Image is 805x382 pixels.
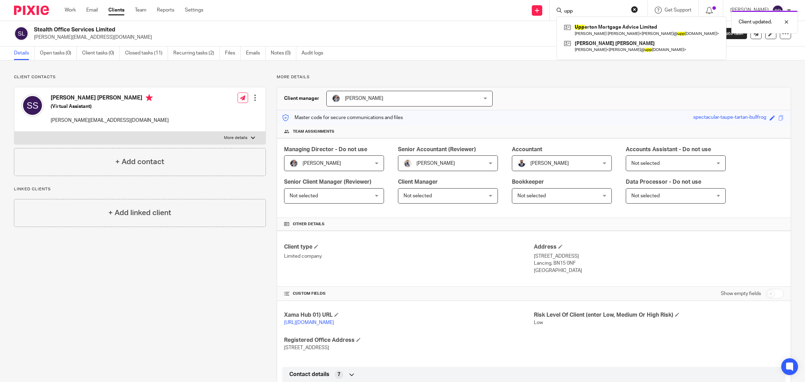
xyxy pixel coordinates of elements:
h4: + Add linked client [108,207,171,218]
img: svg%3E [14,26,29,41]
a: Team [135,7,146,14]
p: Limited company [284,253,534,260]
span: Not selected [631,161,660,166]
label: Show empty fields [721,290,761,297]
a: Reports [157,7,174,14]
p: Linked clients [14,186,266,192]
img: svg%3E [21,94,44,117]
span: Low [534,320,543,325]
a: Emails [246,46,266,60]
h2: Stealth Office Services Limited [34,26,564,34]
p: [PERSON_NAME][EMAIL_ADDRESS][DOMAIN_NAME] [51,117,169,124]
span: Contact details [289,371,329,378]
div: spectacular-taupe-tartan-bullfrog [693,114,766,122]
h4: Address [534,243,784,251]
span: Senior Accountant (Reviewer) [398,147,476,152]
span: 7 [338,371,340,378]
p: [STREET_ADDRESS] [534,253,784,260]
h5: (Virtual Assistant) [51,103,169,110]
a: [URL][DOMAIN_NAME] [284,320,334,325]
a: Email [86,7,98,14]
a: Settings [185,7,203,14]
span: Other details [293,221,325,227]
h4: Xama Hub 01) URL [284,311,534,319]
p: [GEOGRAPHIC_DATA] [534,267,784,274]
a: Recurring tasks (2) [173,46,220,60]
a: Work [65,7,76,14]
span: Accounts Assistant - Do not use [626,147,711,152]
p: Lancing, BN15 0NF [534,260,784,267]
p: Client updated. [739,19,772,25]
h4: Registered Office Address [284,337,534,344]
p: More details [277,74,791,80]
span: [PERSON_NAME] [345,96,383,101]
h4: + Add contact [115,156,164,167]
span: Managing Director - Do not use [284,147,367,152]
p: Master code for secure communications and files [282,114,403,121]
a: Files [225,46,241,60]
a: Closed tasks (11) [125,46,168,60]
img: Pixie%2002.jpg [404,159,412,168]
button: Clear [631,6,638,13]
span: [PERSON_NAME] [416,161,455,166]
a: Audit logs [302,46,328,60]
p: More details [224,135,247,141]
h4: Client type [284,243,534,251]
span: Senior Client Manager (Reviewer) [284,179,371,185]
i: Primary [146,94,153,101]
h4: Risk Level Of Client (enter Low, Medium Or High Risk) [534,311,784,319]
span: Data Processor - Do not use [626,179,701,185]
span: Not selected [404,193,432,198]
a: Notes (0) [271,46,296,60]
a: Create task [706,28,747,39]
span: [STREET_ADDRESS] [284,345,329,350]
p: [PERSON_NAME][EMAIL_ADDRESS][DOMAIN_NAME] [34,34,696,41]
span: Client Manager [398,179,438,185]
img: svg%3E [772,5,783,16]
span: Bookkeeper [512,179,544,185]
h3: Client manager [284,95,319,102]
span: [PERSON_NAME] [303,161,341,166]
img: Pixie [14,6,49,15]
a: Open tasks (0) [40,46,77,60]
span: [PERSON_NAME] [530,161,569,166]
h4: [PERSON_NAME] [PERSON_NAME] [51,94,169,103]
h4: CUSTOM FIELDS [284,291,534,296]
span: Not selected [517,193,546,198]
img: WhatsApp%20Image%202022-05-18%20at%206.27.04%20PM.jpeg [517,159,526,168]
span: Team assignments [293,129,334,134]
span: Not selected [631,193,660,198]
span: Accountant [512,147,542,152]
span: Not selected [290,193,318,198]
a: Clients [108,7,124,14]
img: -%20%20-%20studio@ingrained.co.uk%20for%20%20-20220223%20at%20101413%20-%201W1A2026.jpg [290,159,298,168]
p: Client contacts [14,74,266,80]
img: -%20%20-%20studio@ingrained.co.uk%20for%20%20-20220223%20at%20101413%20-%201W1A2026.jpg [332,94,340,103]
a: Client tasks (0) [82,46,120,60]
a: Details [14,46,35,60]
